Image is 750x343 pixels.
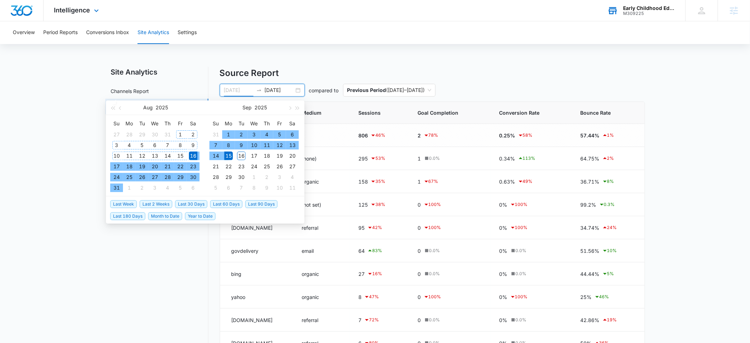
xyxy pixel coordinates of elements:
[602,154,614,163] div: 2 %
[424,200,441,209] div: 100 %
[286,161,299,172] td: 2025-09-27
[370,200,385,209] div: 38 %
[123,118,136,129] th: Mo
[222,172,235,183] td: 2025-09-29
[136,161,149,172] td: 2025-08-19
[358,109,391,116] span: Sessions
[125,141,134,149] div: 4
[161,161,174,172] td: 2025-08-21
[13,21,35,44] button: Overview
[245,200,278,208] span: Last 90 Days
[224,86,253,94] input: Start date
[220,285,293,309] td: yahoo
[273,118,286,129] th: Fr
[273,161,286,172] td: 2025-09-26
[293,239,350,262] td: email
[212,130,220,139] div: 31
[189,152,197,160] div: 16
[138,152,146,160] div: 12
[293,147,350,170] td: (none)
[424,131,438,140] div: 78 %
[174,151,187,161] td: 2025-08-15
[112,173,121,181] div: 24
[123,140,136,151] td: 2025-08-04
[499,154,564,163] div: 0.34%
[250,130,258,139] div: 3
[581,269,633,278] div: 44.44%
[510,223,528,232] div: 100 %
[176,173,185,181] div: 29
[364,316,379,324] div: 72 %
[499,109,553,116] span: Conversion Rate
[136,151,149,161] td: 2025-08-12
[136,183,149,193] td: 2025-09-02
[222,151,235,161] td: 2025-09-15
[424,155,440,162] div: 0.0 %
[163,162,172,171] div: 21
[212,162,220,171] div: 21
[418,270,482,278] div: 0
[189,141,197,149] div: 9
[140,200,172,208] span: Last 2 Weeks
[499,247,564,255] div: 0%
[212,184,220,192] div: 5
[275,152,284,160] div: 19
[176,152,185,160] div: 15
[187,151,200,161] td: 2025-08-16
[220,239,293,262] td: govdelivery
[275,173,284,181] div: 3
[187,161,200,172] td: 2025-08-23
[187,172,200,183] td: 2025-08-30
[581,109,623,116] span: Bounce Rate
[286,118,299,129] th: Sa
[367,223,382,232] div: 42 %
[418,316,482,324] div: 0
[602,316,617,324] div: 19 %
[138,130,146,139] div: 29
[212,173,220,181] div: 28
[174,140,187,151] td: 2025-08-08
[149,140,161,151] td: 2025-08-06
[256,87,262,93] span: to
[370,177,385,186] div: 35 %
[358,269,401,278] div: 27
[275,130,284,139] div: 5
[151,173,159,181] div: 27
[176,141,185,149] div: 8
[220,262,293,285] td: bing
[189,130,197,139] div: 2
[138,184,146,192] div: 2
[136,129,149,140] td: 2025-07-29
[248,161,261,172] td: 2025-09-24
[518,131,533,140] div: 58 %
[273,183,286,193] td: 2025-10-10
[418,155,482,162] div: 1
[418,177,482,186] div: 1
[237,152,246,160] div: 16
[265,86,294,94] input: End date
[499,200,564,209] div: 0%
[151,152,159,160] div: 13
[174,129,187,140] td: 2025-08-01
[261,118,273,129] th: Th
[149,118,161,129] th: We
[261,183,273,193] td: 2025-10-09
[222,129,235,140] td: 2025-09-01
[367,269,382,278] div: 16 %
[293,193,350,216] td: (not set)
[370,131,385,140] div: 46 %
[273,140,286,151] td: 2025-09-12
[273,172,286,183] td: 2025-10-03
[364,293,379,301] div: 47 %
[149,151,161,161] td: 2025-08-13
[185,212,216,220] span: Year to Date
[163,130,172,139] div: 31
[250,173,258,181] div: 1
[110,118,123,129] th: Su
[248,140,261,151] td: 2025-09-10
[602,177,614,186] div: 8 %
[209,140,222,151] td: 2025-09-07
[263,173,271,181] div: 2
[518,177,533,186] div: 49 %
[358,177,401,186] div: 158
